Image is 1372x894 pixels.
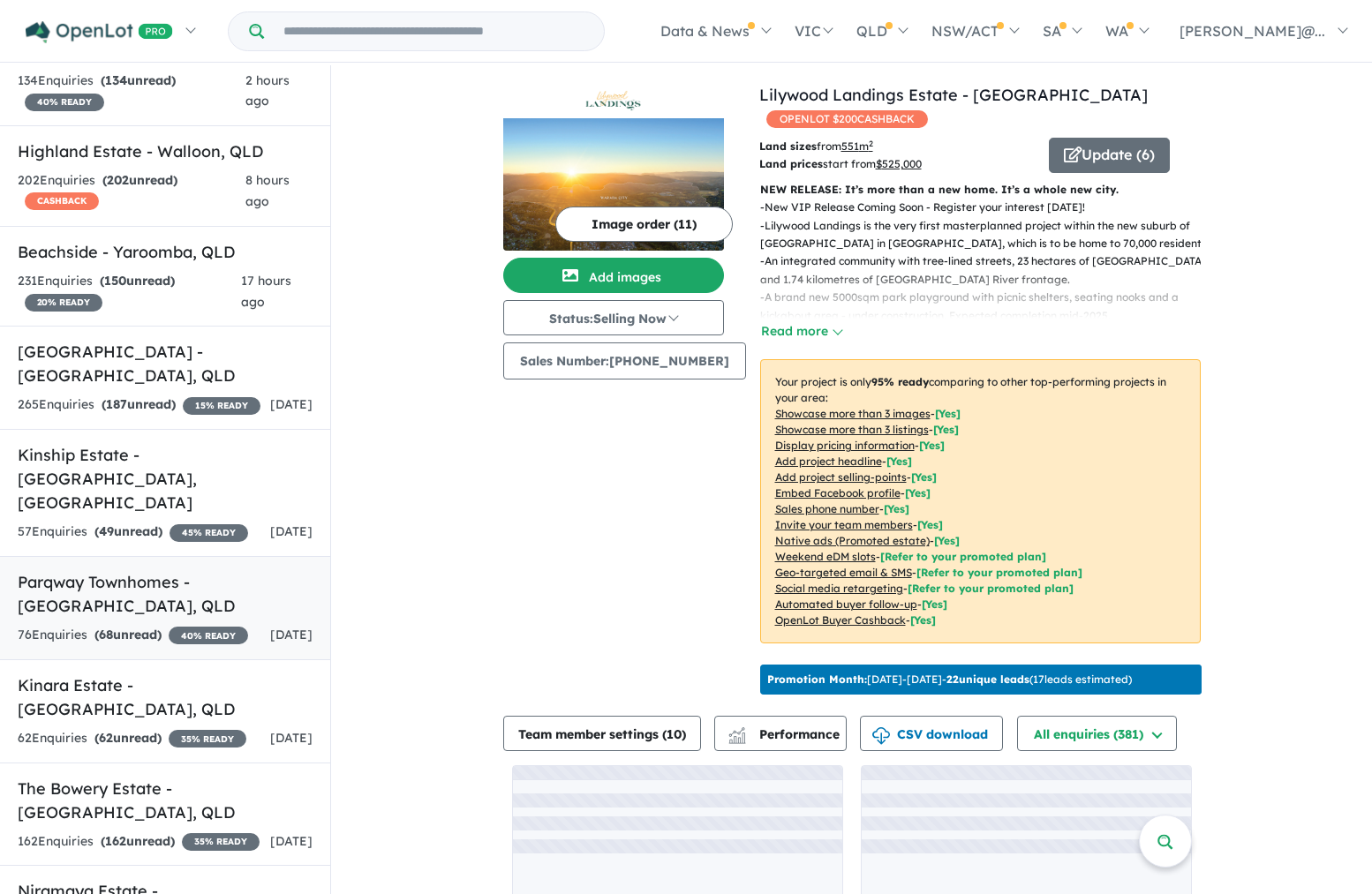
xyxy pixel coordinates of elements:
[910,613,936,627] span: [Yes]
[917,518,943,531] span: [ Yes ]
[25,94,104,111] span: 40 % READY
[869,139,873,148] sup: 2
[18,728,246,749] div: 62 Enquir ies
[18,777,313,824] h5: The Bowery Estate - [GEOGRAPHIC_DATA] , QLD
[18,271,241,313] div: 231 Enquir ies
[1049,138,1170,173] button: Update (6)
[106,396,127,412] span: 187
[860,716,1003,751] button: CSV download
[503,83,724,251] a: Lilywood Landings Estate - Lilywood LogoLilywood Landings Estate - Lilywood
[884,502,909,515] span: [ Yes ]
[107,172,129,188] span: 202
[760,359,1201,643] p: Your project is only comparing to other top-performing projects in your area: - - - - - - - - - -...
[169,627,248,644] span: 40 % READY
[18,570,313,618] h5: Parqway Townhomes - [GEOGRAPHIC_DATA] , QLD
[886,455,912,468] span: [ Yes ]
[18,625,248,646] div: 76 Enquir ies
[94,627,162,642] strong: ( unread)
[760,199,1215,216] p: - New VIP Release Coming Soon - Register your interest [DATE]!
[1180,22,1325,40] span: [PERSON_NAME]@...
[775,470,907,484] u: Add project selling-points
[245,172,290,209] span: 8 hours ago
[268,12,600,50] input: Try estate name, suburb, builder or developer
[105,72,127,88] span: 134
[775,407,931,420] u: Showcase more than 3 images
[760,321,843,342] button: Read more
[105,833,126,849] span: 162
[908,582,1074,595] span: [Refer to your promoted plan]
[18,340,313,387] h5: [GEOGRAPHIC_DATA] - [GEOGRAPHIC_DATA] , QLD
[503,258,724,293] button: Add images
[270,396,313,412] span: [DATE]
[270,833,313,849] span: [DATE]
[667,726,682,742] span: 10
[728,727,744,737] img: line-chart.svg
[270,523,313,539] span: [DATE]
[871,375,929,388] b: 95 % ready
[169,730,246,748] span: 35 % READY
[760,289,1215,325] p: - A brand new 5000sqm park playground with picnic shelters, seating nooks and a kickabout area - ...
[94,523,162,539] strong: ( unread)
[99,730,113,746] span: 62
[841,139,873,153] u: 551 m
[99,523,114,539] span: 49
[510,90,717,111] img: Lilywood Landings Estate - Lilywood Logo
[760,252,1215,289] p: - An integrated community with tree-lined streets, 23 hectares of [GEOGRAPHIC_DATA] and 1.74 kilo...
[922,597,947,611] span: [Yes]
[18,240,313,264] h5: Beachside - Yaroomba , QLD
[775,597,917,611] u: Automated buyer follow-up
[102,396,176,412] strong: ( unread)
[99,627,113,642] span: 68
[18,522,248,543] div: 57 Enquir ies
[775,455,882,468] u: Add project headline
[775,486,901,500] u: Embed Facebook profile
[101,72,176,88] strong: ( unread)
[731,726,840,742] span: Performance
[872,727,890,745] img: download icon
[759,85,1148,105] a: Lilywood Landings Estate - [GEOGRAPHIC_DATA]
[775,534,930,547] u: Native ads (Promoted estate)
[775,502,879,515] u: Sales phone number
[245,72,290,109] span: 2 hours ago
[767,672,867,686] b: Promotion Month:
[775,423,929,436] u: Showcase more than 3 listings
[18,394,260,416] div: 265 Enquir ies
[933,423,959,436] span: [ Yes ]
[728,732,746,744] img: bar-chart.svg
[503,342,746,379] button: Sales Number:[PHONE_NUMBER]
[182,833,260,851] span: 35 % READY
[18,71,245,113] div: 134 Enquir ies
[880,550,1046,563] span: [Refer to your promoted plan]
[714,716,847,751] button: Performance
[935,407,961,420] span: [ Yes ]
[270,730,313,746] span: [DATE]
[101,833,175,849] strong: ( unread)
[183,397,260,415] span: 15 % READY
[555,207,733,242] button: Image order (11)
[946,672,1029,686] b: 22 unique leads
[916,566,1082,579] span: [Refer to your promoted plan]
[759,139,817,153] b: Land sizes
[767,672,1132,687] p: [DATE] - [DATE] - ( 17 leads estimated)
[18,170,245,213] div: 202 Enquir ies
[25,192,99,210] span: CASHBACK
[503,300,724,335] button: Status:Selling Now
[934,534,960,547] span: [Yes]
[766,110,928,128] span: OPENLOT $ 200 CASHBACK
[775,613,906,627] u: OpenLot Buyer Cashback
[1017,716,1177,751] button: All enquiries (381)
[759,157,823,170] b: Land prices
[775,550,876,563] u: Weekend eDM slots
[18,139,313,163] h5: Highland Estate - Walloon , QLD
[775,518,913,531] u: Invite your team members
[775,439,915,452] u: Display pricing information
[270,627,313,642] span: [DATE]
[876,157,922,170] u: $ 525,000
[919,439,945,452] span: [ Yes ]
[100,273,175,289] strong: ( unread)
[18,673,313,721] h5: Kinara Estate - [GEOGRAPHIC_DATA] , QLD
[911,470,937,484] span: [ Yes ]
[170,524,248,542] span: 45 % READY
[905,486,931,500] span: [ Yes ]
[775,582,903,595] u: Social media retargeting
